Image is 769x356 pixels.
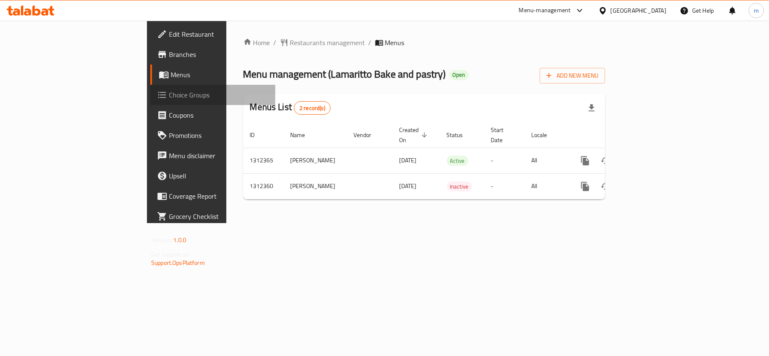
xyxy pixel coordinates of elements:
[171,70,269,80] span: Menus
[150,65,275,85] a: Menus
[354,130,383,140] span: Vendor
[568,122,663,148] th: Actions
[169,110,269,120] span: Coupons
[150,186,275,206] a: Coverage Report
[399,181,417,191] span: [DATE]
[447,156,468,166] span: Active
[540,68,605,84] button: Add New Menu
[169,171,269,181] span: Upsell
[754,6,759,15] span: m
[151,235,172,245] span: Version:
[243,122,663,200] table: enhanced table
[284,148,347,173] td: [PERSON_NAME]
[169,90,269,100] span: Choice Groups
[525,173,568,199] td: All
[491,125,515,145] span: Start Date
[169,191,269,201] span: Coverage Report
[150,44,275,65] a: Branches
[150,166,275,186] a: Upsell
[484,148,525,173] td: -
[447,130,474,140] span: Status
[449,70,469,80] div: Open
[151,257,205,268] a: Support.OpsPlatform
[399,125,430,145] span: Created On
[250,130,266,140] span: ID
[290,38,365,48] span: Restaurants management
[280,38,365,48] a: Restaurants management
[484,173,525,199] td: -
[150,206,275,227] a: Grocery Checklist
[150,125,275,146] a: Promotions
[294,101,331,115] div: Total records count
[169,151,269,161] span: Menu disclaimer
[150,105,275,125] a: Coupons
[151,249,190,260] span: Get support on:
[150,146,275,166] a: Menu disclaimer
[150,24,275,44] a: Edit Restaurant
[399,155,417,166] span: [DATE]
[575,176,595,197] button: more
[525,148,568,173] td: All
[284,173,347,199] td: [PERSON_NAME]
[169,211,269,221] span: Grocery Checklist
[519,5,571,16] div: Menu-management
[169,130,269,140] span: Promotions
[243,38,605,48] nav: breadcrumb
[582,98,602,118] div: Export file
[250,101,331,115] h2: Menus List
[447,182,472,191] span: Inactive
[369,38,372,48] li: /
[575,151,595,171] button: more
[385,38,405,48] span: Menus
[449,71,469,78] span: Open
[169,49,269,59] span: Branches
[595,151,616,171] button: Change Status
[243,65,446,84] span: Menu management ( Lamaritto Bake and pastry )
[532,130,558,140] span: Locale
[595,176,616,197] button: Change Status
[294,104,330,112] span: 2 record(s)
[150,85,275,105] a: Choice Groups
[291,130,316,140] span: Name
[169,29,269,39] span: Edit Restaurant
[546,70,598,81] span: Add New Menu
[611,6,666,15] div: [GEOGRAPHIC_DATA]
[173,235,186,245] span: 1.0.0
